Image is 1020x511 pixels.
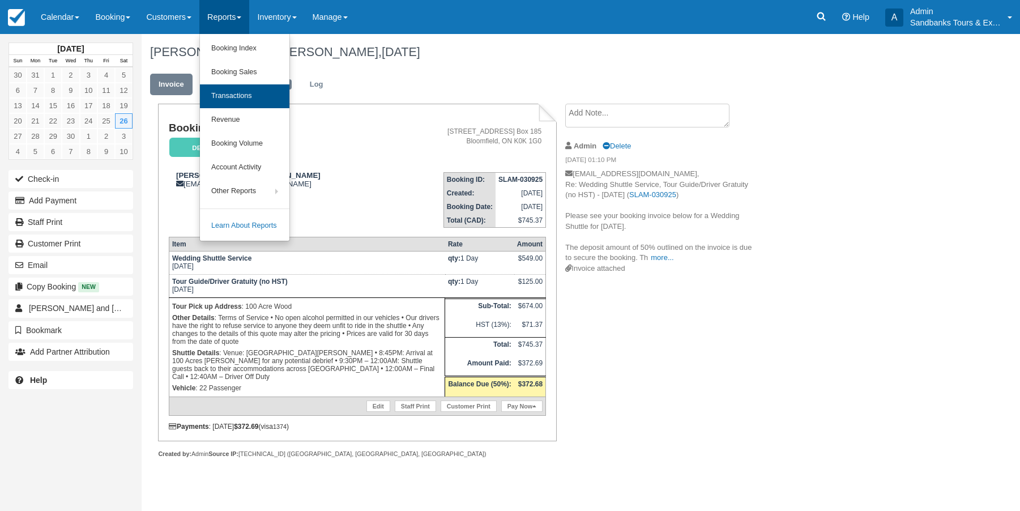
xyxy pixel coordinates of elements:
[8,256,133,274] button: Email
[382,45,420,59] span: [DATE]
[97,67,115,83] a: 4
[398,127,542,146] address: [STREET_ADDRESS] Box 185 Bloomfield, ON K0K 1G0
[395,401,436,412] a: Staff Print
[200,180,289,203] a: Other Reports
[445,377,514,397] th: Balance Due (50%):
[200,156,289,180] a: Account Activity
[514,318,546,337] td: $71.37
[115,129,133,144] a: 3
[176,171,321,180] strong: [PERSON_NAME] and [PERSON_NAME]
[8,191,133,210] button: Add Payment
[9,67,27,83] a: 30
[514,299,546,318] td: $674.00
[448,254,460,262] strong: qty
[30,376,47,385] b: Help
[200,84,289,108] a: Transactions
[97,98,115,113] a: 18
[62,129,79,144] a: 30
[301,74,332,96] a: Log
[445,356,514,376] th: Amount Paid:
[115,67,133,83] a: 5
[169,171,394,188] div: [EMAIL_ADDRESS][DOMAIN_NAME]
[496,214,546,228] td: $745.37
[200,61,289,84] a: Booking Sales
[172,301,442,312] p: : 100 Acre Wood
[234,423,258,431] strong: $372.69
[443,200,496,214] th: Booking Date:
[169,137,250,158] a: Deposit
[62,144,79,159] a: 7
[172,382,442,394] p: : 22 Passenger
[200,37,289,61] a: Booking Index
[97,83,115,98] a: 11
[172,303,242,310] strong: Tour Pick up Address
[514,337,546,356] td: $745.37
[80,98,97,113] a: 17
[80,129,97,144] a: 1
[62,55,79,67] th: Wed
[158,450,191,457] strong: Created by:
[443,186,496,200] th: Created:
[445,252,514,275] td: 1 Day
[57,44,84,53] strong: [DATE]
[852,12,869,22] span: Help
[44,83,62,98] a: 8
[8,321,133,339] button: Bookmark
[9,144,27,159] a: 4
[62,98,79,113] a: 16
[172,314,215,322] strong: Other Details
[565,263,756,274] div: Invoice attached
[514,356,546,376] td: $372.69
[62,83,79,98] a: 9
[517,278,543,295] div: $125.00
[651,253,673,262] a: more...
[498,176,543,184] strong: SLAM-030925
[8,213,133,231] a: Staff Print
[150,74,193,96] a: Invoice
[27,55,44,67] th: Mon
[445,337,514,356] th: Total:
[29,304,177,313] span: [PERSON_NAME] and [PERSON_NAME]
[910,17,1001,28] p: Sandbanks Tours & Experiences
[8,299,133,317] a: [PERSON_NAME] and [PERSON_NAME]
[44,67,62,83] a: 1
[448,278,460,286] strong: qty
[97,129,115,144] a: 2
[842,13,850,21] i: Help
[9,113,27,129] a: 20
[366,401,390,412] a: Edit
[78,282,99,292] span: New
[445,275,514,298] td: 1 Day
[514,237,546,252] th: Amount
[496,200,546,214] td: [DATE]
[80,55,97,67] th: Thu
[9,98,27,113] a: 13
[603,142,631,150] a: Delete
[169,423,209,431] strong: Payments
[208,450,238,457] strong: Source IP:
[200,132,289,156] a: Booking Volume
[97,144,115,159] a: 9
[445,299,514,318] th: Sub-Total:
[565,155,756,168] em: [DATE] 01:10 PM
[169,138,254,157] em: Deposit
[80,67,97,83] a: 3
[27,98,44,113] a: 14
[27,129,44,144] a: 28
[9,129,27,144] a: 27
[501,401,543,412] a: Pay Now
[200,108,289,132] a: Revenue
[80,83,97,98] a: 10
[194,74,224,96] a: Edit
[8,343,133,361] button: Add Partner Attribution
[62,67,79,83] a: 2
[158,450,556,458] div: Admin [TECHNICAL_ID] ([GEOGRAPHIC_DATA], [GEOGRAPHIC_DATA], [GEOGRAPHIC_DATA])
[27,83,44,98] a: 7
[172,312,442,347] p: : Terms of Service • No open alcohol permitted in our vehicles • Our drivers have the right to re...
[172,254,251,262] strong: Wedding Shuttle Service
[8,9,25,26] img: checkfront-main-nav-mini-logo.png
[27,113,44,129] a: 21
[8,371,133,389] a: Help
[80,144,97,159] a: 8
[518,380,543,388] strong: $372.68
